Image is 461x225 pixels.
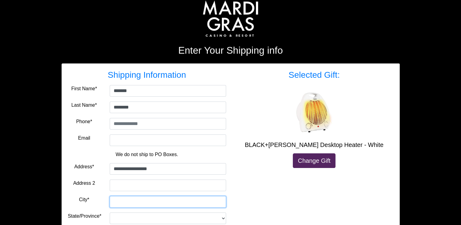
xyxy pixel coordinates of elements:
label: Last Name* [71,102,97,109]
label: Email [78,134,90,142]
label: Address 2 [73,180,95,187]
label: First Name* [71,85,97,92]
a: Change Gift [293,153,336,168]
h2: Enter Your Shipping info [62,45,400,56]
p: We do not ship to PO Boxes. [73,151,222,158]
label: Phone* [76,118,92,125]
label: City* [79,196,89,203]
label: Address* [74,163,94,170]
h3: Selected Gift: [235,70,393,80]
img: BLACK+DECKER Desktop Heater - White [290,87,339,136]
h5: BLACK+[PERSON_NAME] Desktop Heater - White [235,141,393,148]
label: State/Province* [68,212,101,220]
h3: Shipping Information [68,70,226,80]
